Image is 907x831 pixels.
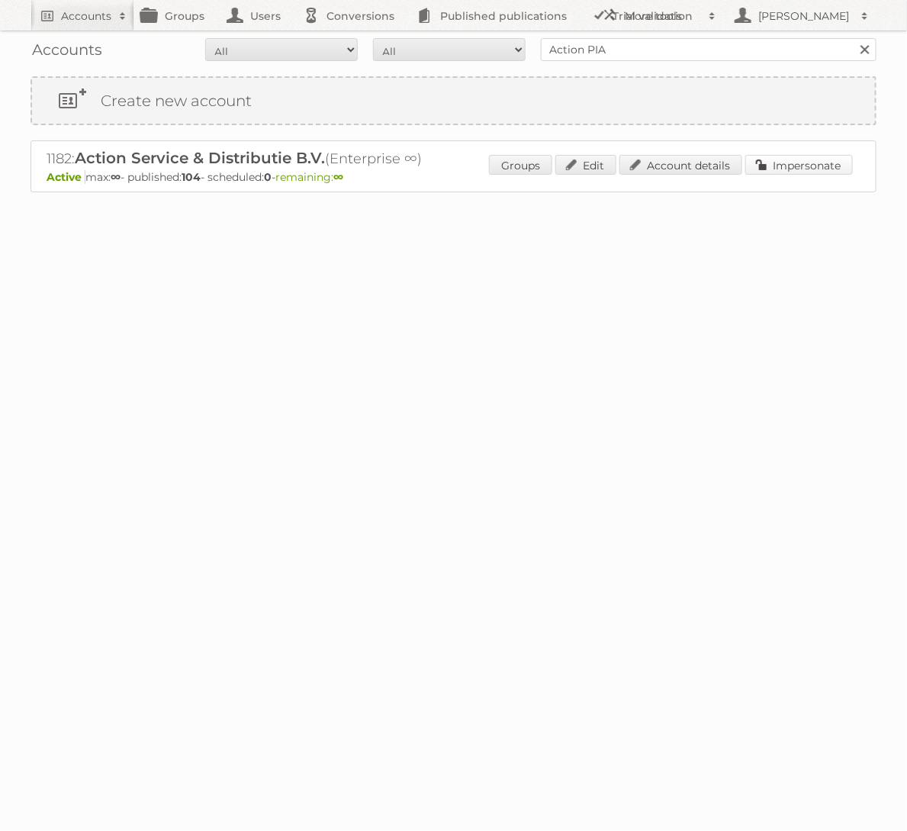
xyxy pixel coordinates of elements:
[75,149,325,167] span: Action Service & Distributie B.V.
[625,8,701,24] h2: More tools
[47,170,85,184] span: Active
[47,170,860,184] p: max: - published: - scheduled: -
[489,155,552,175] a: Groups
[182,170,201,184] strong: 104
[111,170,121,184] strong: ∞
[745,155,853,175] a: Impersonate
[754,8,854,24] h2: [PERSON_NAME]
[32,78,875,124] a: Create new account
[61,8,111,24] h2: Accounts
[555,155,616,175] a: Edit
[333,170,343,184] strong: ∞
[619,155,742,175] a: Account details
[275,170,343,184] span: remaining:
[47,149,581,169] h2: 1182: (Enterprise ∞)
[264,170,272,184] strong: 0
